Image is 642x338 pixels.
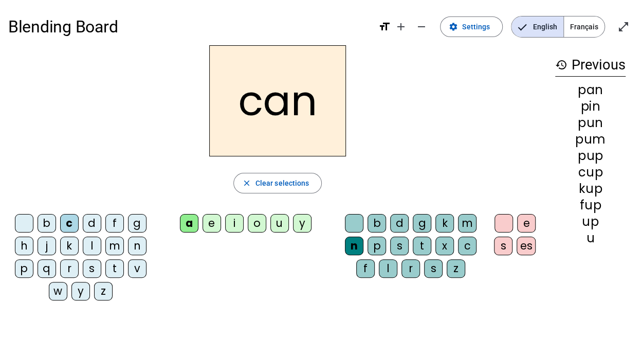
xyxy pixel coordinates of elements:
[435,237,454,255] div: x
[458,237,476,255] div: c
[390,214,409,233] div: d
[555,216,626,228] div: up
[49,282,67,300] div: w
[105,237,124,255] div: m
[83,237,101,255] div: l
[555,166,626,179] div: cup
[395,21,407,33] mat-icon: add
[71,282,90,300] div: y
[517,214,536,233] div: e
[128,259,146,278] div: v
[83,214,101,233] div: d
[555,183,626,195] div: kup
[555,100,626,113] div: pin
[225,214,244,233] div: i
[345,237,363,255] div: n
[8,10,370,43] h1: Blending Board
[60,214,79,233] div: c
[555,54,626,77] h3: Previous
[15,259,33,278] div: p
[94,282,113,300] div: z
[617,21,630,33] mat-icon: open_in_full
[517,237,536,255] div: es
[368,214,386,233] div: b
[435,214,454,233] div: k
[248,214,266,233] div: o
[105,259,124,278] div: t
[203,214,221,233] div: e
[415,21,428,33] mat-icon: remove
[83,259,101,278] div: s
[368,237,386,255] div: p
[449,22,458,31] mat-icon: settings
[411,16,432,37] button: Decrease font size
[128,214,146,233] div: g
[378,21,391,33] mat-icon: format_size
[356,259,375,278] div: f
[391,16,411,37] button: Increase font size
[447,259,465,278] div: z
[270,214,289,233] div: u
[60,259,79,278] div: r
[15,237,33,255] div: h
[128,237,146,255] div: n
[555,232,626,244] div: u
[293,214,311,233] div: y
[390,237,409,255] div: s
[38,237,56,255] div: j
[462,21,490,33] span: Settings
[401,259,420,278] div: r
[38,259,56,278] div: q
[555,59,567,71] mat-icon: history
[255,177,309,189] span: Clear selections
[105,214,124,233] div: f
[494,237,512,255] div: s
[613,16,634,37] button: Enter full screen
[555,117,626,129] div: pun
[60,237,79,255] div: k
[424,259,443,278] div: s
[233,173,322,193] button: Clear selections
[209,45,346,156] h2: can
[413,237,431,255] div: t
[555,133,626,146] div: pum
[511,16,605,38] mat-button-toggle-group: Language selection
[555,150,626,162] div: pup
[564,16,604,37] span: Français
[413,214,431,233] div: g
[180,214,198,233] div: a
[242,179,251,188] mat-icon: close
[555,199,626,211] div: fup
[555,84,626,96] div: pan
[379,259,397,278] div: l
[511,16,563,37] span: English
[458,214,476,233] div: m
[38,214,56,233] div: b
[440,16,503,37] button: Settings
